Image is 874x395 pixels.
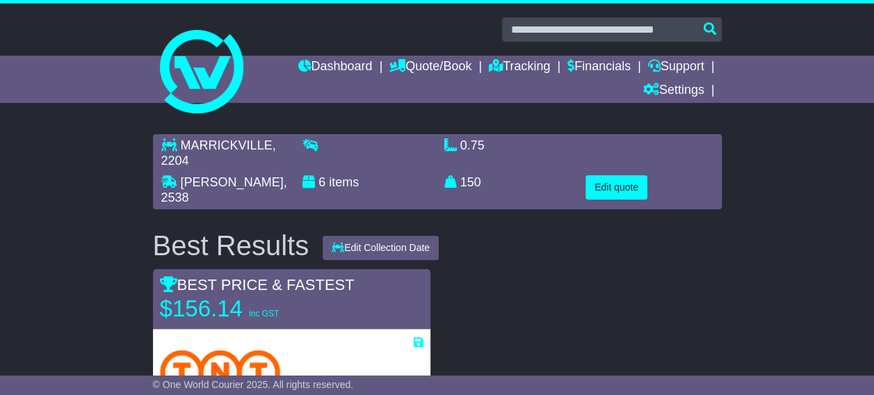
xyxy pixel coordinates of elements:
span: , 2538 [161,175,287,204]
span: items [329,175,359,189]
span: 150 [460,175,481,189]
img: TNT Domestic: Road Express [160,350,281,394]
button: Edit quote [585,175,647,200]
a: Quote/Book [389,56,471,79]
p: $156.14 [160,295,334,323]
span: © One World Courier 2025. All rights reserved. [153,379,354,390]
span: 0.75 [460,138,485,152]
a: Settings [643,79,704,103]
a: Dashboard [298,56,372,79]
button: Edit Collection Date [323,236,439,260]
a: Financials [567,56,631,79]
span: inc GST [249,309,279,319]
div: Best Results [146,230,316,261]
span: MARRICKVILLE [181,138,273,152]
span: BEST PRICE & FASTEST [160,276,355,293]
span: , 2204 [161,138,276,168]
a: Support [648,56,704,79]
a: Tracking [489,56,550,79]
span: [PERSON_NAME] [181,175,284,189]
span: 6 [318,175,325,189]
